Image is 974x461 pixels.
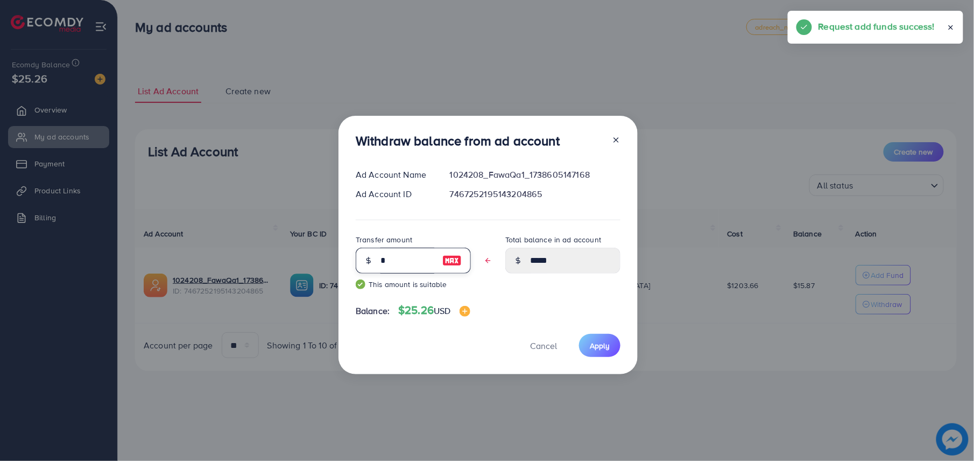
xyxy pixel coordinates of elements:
label: Total balance in ad account [505,234,601,245]
small: This amount is suitable [356,279,471,290]
label: Transfer amount [356,234,412,245]
img: image [460,306,470,317]
img: guide [356,280,365,289]
span: Apply [590,340,610,351]
div: 7467252195143204865 [441,188,629,200]
h3: Withdraw balance from ad account [356,133,560,149]
div: Ad Account ID [347,188,441,200]
button: Cancel [517,334,570,357]
h4: $25.26 [398,304,470,317]
div: 1024208_FawaQa1_1738605147168 [441,169,629,181]
span: Balance: [356,305,390,317]
span: USD [434,305,450,317]
span: Cancel [530,340,557,352]
div: Ad Account Name [347,169,441,181]
img: image [442,254,462,267]
button: Apply [579,334,620,357]
h5: Request add funds success! [818,19,935,33]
